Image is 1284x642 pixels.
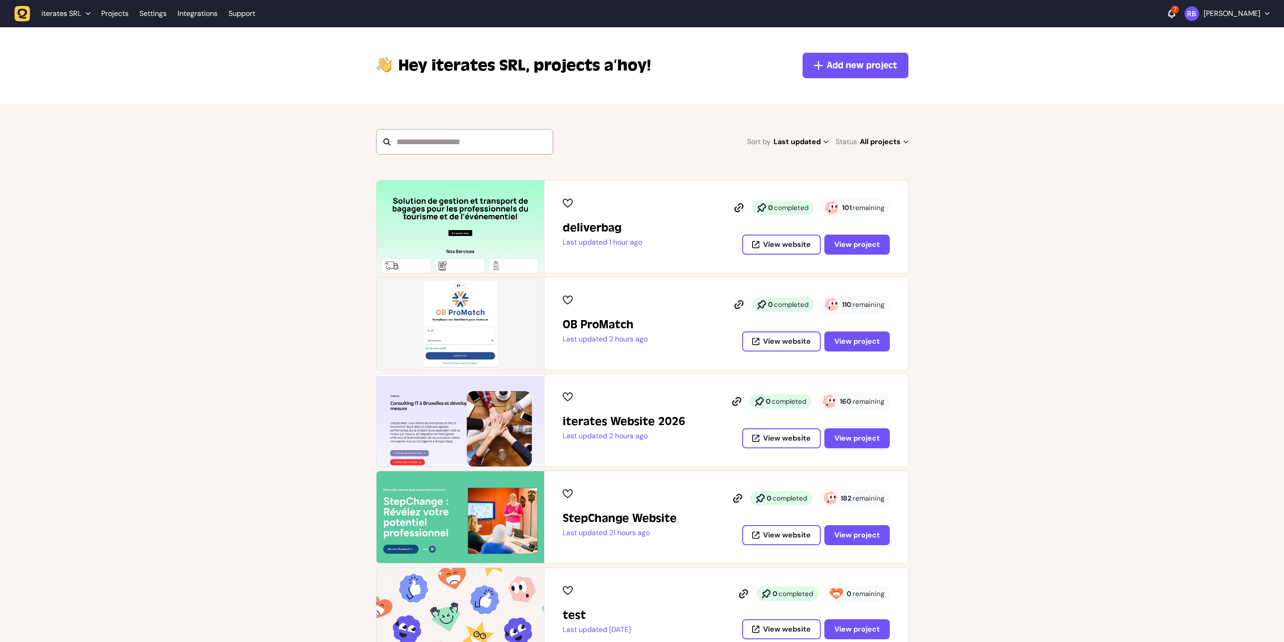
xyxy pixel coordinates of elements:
span: remaining [853,589,884,598]
h2: iterates Website 2026 [563,414,685,429]
span: Status [836,135,857,148]
a: Projects [101,5,129,22]
button: View website [742,428,821,448]
button: [PERSON_NAME] [1185,6,1269,21]
span: View website [763,338,811,345]
span: completed [773,494,807,503]
strong: 0 [767,494,772,503]
strong: 0 [773,589,778,598]
img: hi-hand [376,55,393,73]
h2: OB ProMatch [563,317,648,332]
span: View project [834,338,880,345]
strong: 182 [841,494,852,503]
span: View project [834,435,880,442]
span: remaining [853,397,884,406]
p: Last updated 2 hours ago [563,335,648,344]
button: View project [824,235,890,255]
span: remaining [853,300,884,309]
h2: StepChange Website [563,511,677,526]
span: View project [834,532,880,539]
button: iterates SRL [15,5,96,22]
span: View project [834,626,880,633]
strong: 0 [766,397,771,406]
button: View project [824,525,890,545]
span: iterates SRL [41,9,81,18]
a: Settings [139,5,167,22]
span: View website [763,435,811,442]
p: Last updated 21 hours ago [563,528,677,537]
strong: 0 [768,300,773,309]
span: View website [763,241,811,248]
div: 7 [1171,5,1179,14]
img: StepChange Website [377,471,544,563]
button: View project [824,331,890,351]
button: View website [742,235,821,255]
span: remaining [853,203,884,212]
span: View website [763,532,811,539]
span: iterates SRL [398,55,530,76]
strong: 0 [768,203,773,212]
strong: 0 [847,589,852,598]
a: Integrations [178,5,218,22]
p: [PERSON_NAME] [1204,9,1260,18]
button: View website [742,525,821,545]
strong: 160 [840,397,852,406]
span: Add new project [827,59,897,72]
img: Rodolphe Balay [1185,6,1199,21]
button: View website [742,619,821,639]
span: All projects [860,135,908,148]
span: completed [778,589,813,598]
span: completed [772,397,806,406]
a: Support [228,9,255,18]
h2: test [563,608,631,622]
img: deliverbag [377,181,544,273]
p: projects a’hoy! [398,55,651,76]
img: iterates Website 2026 [377,374,544,466]
button: Add new project [803,53,908,78]
img: OB ProMatch [377,277,544,370]
span: remaining [853,494,884,503]
p: Last updated 1 hour ago [563,238,642,247]
span: View website [763,626,811,633]
span: completed [774,203,808,212]
p: Last updated 2 hours ago [563,431,685,441]
button: View website [742,331,821,351]
span: Last updated [773,135,828,148]
strong: 101 [842,203,852,212]
h2: deliverbag [563,221,642,235]
p: Last updated [DATE] [563,625,631,634]
button: View project [824,428,890,448]
span: completed [774,300,808,309]
strong: 110 [842,300,852,309]
span: Sort by [747,135,771,148]
span: View project [834,241,880,248]
button: View project [824,619,890,639]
